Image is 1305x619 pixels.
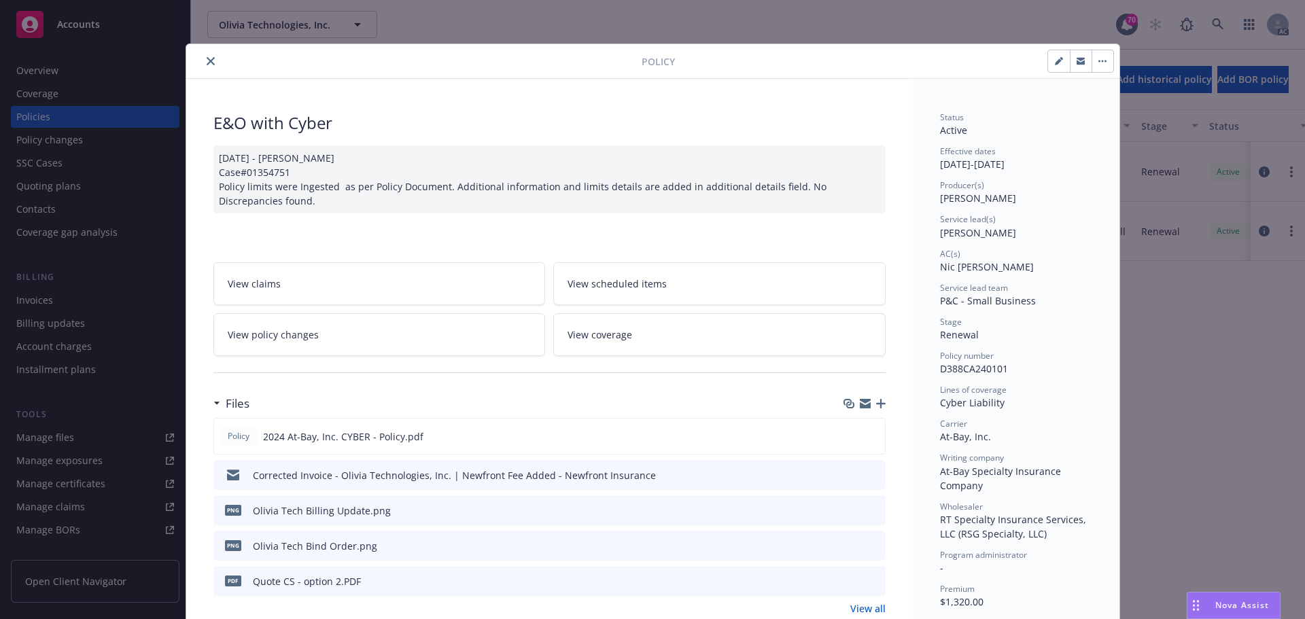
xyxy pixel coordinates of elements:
[642,54,675,69] span: Policy
[940,328,979,341] span: Renewal
[1187,593,1204,618] div: Drag to move
[940,501,983,512] span: Wholesaler
[228,277,281,291] span: View claims
[940,248,960,260] span: AC(s)
[940,513,1089,540] span: RT Specialty Insurance Services, LLC (RSG Specialty, LLC)
[940,583,975,595] span: Premium
[940,350,994,361] span: Policy number
[846,539,857,553] button: download file
[553,262,886,305] a: View scheduled items
[253,539,377,553] div: Olivia Tech Bind Order.png
[868,539,880,553] button: preview file
[940,430,991,443] span: At-Bay, Inc.
[940,396,1005,409] span: Cyber Liability
[940,192,1016,205] span: [PERSON_NAME]
[225,576,241,586] span: PDF
[846,574,857,588] button: download file
[940,124,967,137] span: Active
[263,429,423,444] span: 2024 At-Bay, Inc. CYBER - Policy.pdf
[940,282,1008,294] span: Service lead team
[226,395,249,412] h3: Files
[940,549,1027,561] span: Program administrator
[940,260,1034,273] span: Nic [PERSON_NAME]
[940,561,943,574] span: -
[253,468,656,482] div: Corrected Invoice - Olivia Technologies, Inc. | Newfront Fee Added - Newfront Insurance
[213,262,546,305] a: View claims
[253,503,391,518] div: Olivia Tech Billing Update.png
[940,226,1016,239] span: [PERSON_NAME]
[940,595,984,608] span: $1,320.00
[940,111,964,123] span: Status
[940,145,996,157] span: Effective dates
[213,395,249,412] div: Files
[846,468,857,482] button: download file
[868,574,880,588] button: preview file
[846,429,856,444] button: download file
[213,145,886,213] div: [DATE] - [PERSON_NAME] Case#01354751 Policy limits were Ingested as per Policy Document. Addition...
[203,53,219,69] button: close
[1215,599,1269,611] span: Nova Assist
[568,328,632,342] span: View coverage
[225,430,252,442] span: Policy
[213,111,886,135] div: E&O with Cyber
[940,179,984,191] span: Producer(s)
[253,574,361,588] div: Quote CS - option 2.PDF
[940,362,1008,375] span: D388CA240101
[940,145,1092,171] div: [DATE] - [DATE]
[846,503,857,518] button: download file
[568,277,667,291] span: View scheduled items
[1187,592,1281,619] button: Nova Assist
[868,503,880,518] button: preview file
[940,465,1064,492] span: At-Bay Specialty Insurance Company
[940,418,967,429] span: Carrier
[940,452,1004,463] span: Writing company
[225,540,241,550] span: png
[867,429,880,444] button: preview file
[868,468,880,482] button: preview file
[850,601,886,616] a: View all
[553,313,886,356] a: View coverage
[940,384,1007,395] span: Lines of coverage
[228,328,319,342] span: View policy changes
[940,213,996,225] span: Service lead(s)
[940,294,1036,307] span: P&C - Small Business
[940,316,962,328] span: Stage
[225,505,241,515] span: png
[213,313,546,356] a: View policy changes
